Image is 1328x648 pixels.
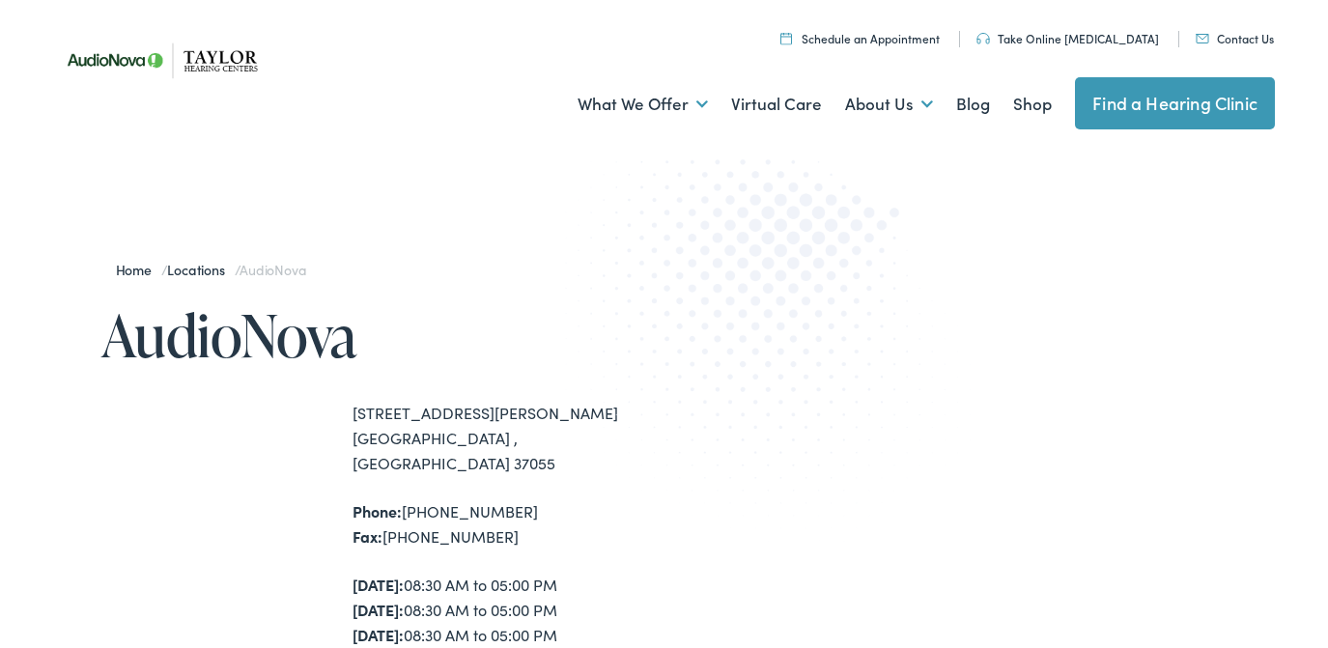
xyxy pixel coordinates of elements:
[845,69,933,140] a: About Us
[240,260,305,279] span: AudioNova
[116,260,161,279] a: Home
[1196,34,1209,43] img: utility icon
[101,303,664,367] h1: AudioNova
[956,69,990,140] a: Blog
[353,599,404,620] strong: [DATE]:
[1075,77,1275,129] a: Find a Hearing Clinic
[167,260,234,279] a: Locations
[976,30,1159,46] a: Take Online [MEDICAL_DATA]
[578,69,708,140] a: What We Offer
[731,69,822,140] a: Virtual Care
[353,500,402,521] strong: Phone:
[353,574,404,595] strong: [DATE]:
[1013,69,1052,140] a: Shop
[780,30,940,46] a: Schedule an Appointment
[116,260,306,279] span: / /
[353,401,664,475] div: [STREET_ADDRESS][PERSON_NAME] [GEOGRAPHIC_DATA] , [GEOGRAPHIC_DATA] 37055
[353,499,664,549] div: [PHONE_NUMBER] [PHONE_NUMBER]
[780,32,792,44] img: utility icon
[976,33,990,44] img: utility icon
[353,624,404,645] strong: [DATE]:
[1196,30,1274,46] a: Contact Us
[353,525,382,547] strong: Fax:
